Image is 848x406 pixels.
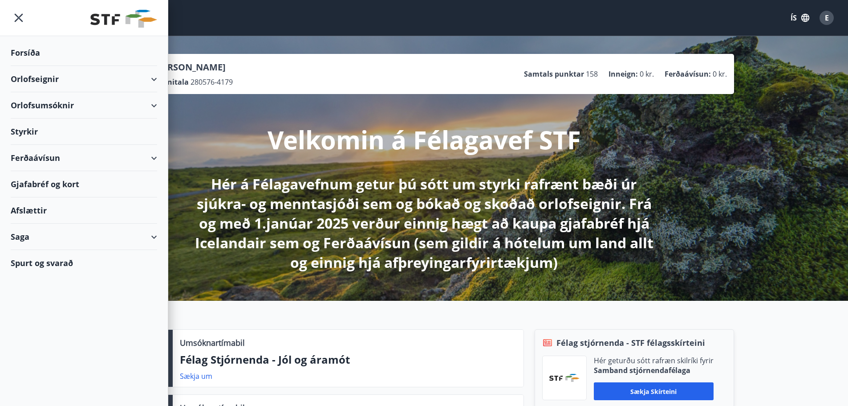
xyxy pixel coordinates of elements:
[180,371,212,381] a: Sækja um
[11,171,157,197] div: Gjafabréf og kort
[180,352,516,367] p: Félag Stjórnenda - Jól og áramót
[11,40,157,66] div: Forsíða
[11,10,27,26] button: menu
[524,69,584,79] p: Samtals punktar
[609,69,638,79] p: Inneign :
[11,66,157,92] div: Orlofseignir
[11,197,157,224] div: Afslættir
[268,123,581,156] p: Velkomin á Félagavef STF
[11,92,157,119] div: Orlofsumsóknir
[594,382,714,400] button: Sækja skírteini
[786,10,814,26] button: ÍS
[665,69,711,79] p: Ferðaávísun :
[11,250,157,276] div: Spurt og svarað
[11,224,157,250] div: Saga
[640,69,654,79] span: 0 kr.
[825,13,829,23] span: E
[154,61,233,74] p: [PERSON_NAME]
[594,365,714,375] p: Samband stjórnendafélaga
[556,337,705,349] span: Félag stjórnenda - STF félagsskírteini
[180,337,245,349] p: Umsóknartímabil
[586,69,598,79] span: 158
[90,10,157,28] img: union_logo
[191,77,233,87] span: 280576-4179
[154,77,189,87] p: Kennitala
[189,174,659,272] p: Hér á Félagavefnum getur þú sótt um styrki rafrænt bæði úr sjúkra- og menntasjóði sem og bókað og...
[816,7,837,29] button: E
[549,374,580,382] img: vjCaq2fThgY3EUYqSgpjEiBg6WP39ov69hlhuPVN.png
[11,119,157,145] div: Styrkir
[594,356,714,365] p: Hér geturðu sótt rafræn skilríki fyrir
[713,69,727,79] span: 0 kr.
[11,145,157,171] div: Ferðaávísun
